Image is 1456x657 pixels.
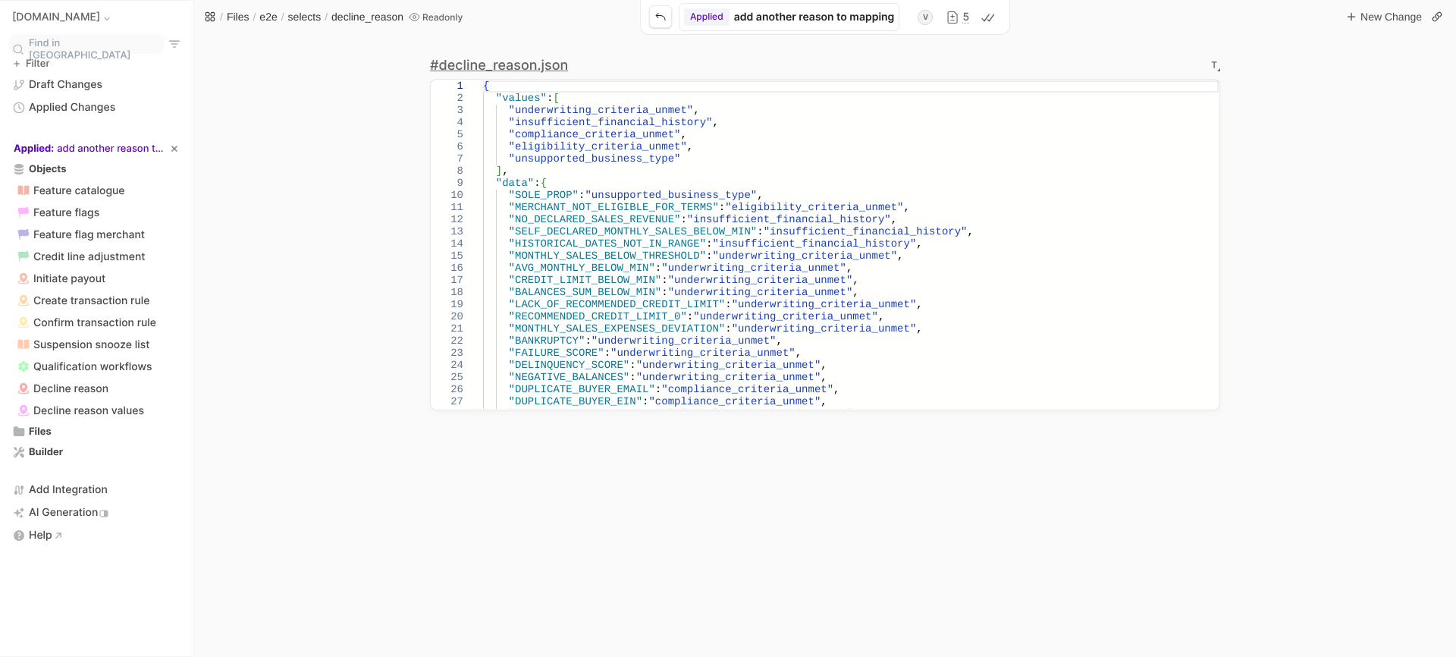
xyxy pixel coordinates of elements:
[852,287,858,299] span: ,
[26,59,49,69] span: Filter
[9,503,184,523] a: AI Generation
[9,312,184,333] div: File explorer entry
[431,129,463,141] div: 5
[33,250,145,263] span: Credit line adjustment
[431,299,463,311] div: 19
[706,238,712,250] span: :
[962,12,969,23] span: 5
[33,360,152,373] span: Qualification workflows
[968,226,974,238] span: ,
[916,323,922,335] span: ,
[687,141,693,153] span: ,
[509,190,579,202] span: "SOLE_PROP"
[431,202,463,214] div: 11
[12,10,100,25] span: [DOMAIN_NAME]
[431,311,463,323] div: 20
[431,238,463,250] div: 14
[846,262,852,275] span: ,
[916,238,922,250] span: ,
[496,165,502,178] span: ]
[1341,5,1426,28] button: New Change
[431,360,463,372] div: 24
[687,311,693,323] span: :
[29,528,52,543] span: Help
[719,202,725,214] span: :
[757,226,763,238] span: :
[976,4,1000,31] button: Confirmations
[496,178,534,190] span: "data"
[509,262,655,275] span: "AVG_MONTHLY_BELOW_MIN"
[11,162,27,177] button: branch expand control
[33,272,105,285] span: Initiate payout
[918,10,933,25] span: v
[821,360,827,372] span: ,
[712,250,897,262] span: "underwriting_criteria_unmet"
[167,141,182,156] button: Return to live
[591,335,777,347] span: "underwriting_criteria_unmet"
[57,143,165,155] span: edit
[642,396,648,408] span: :
[431,372,463,384] div: 25
[430,58,568,74] span: Block title
[878,311,884,323] span: ,
[655,262,661,275] span: :
[661,287,667,299] span: :
[9,159,184,421] div: collections
[916,299,922,311] span: ,
[496,93,547,105] span: "values"
[431,214,463,226] div: 12
[9,526,184,545] a: Help
[852,408,858,420] span: ,
[9,98,184,118] a: Applied changes
[9,356,184,377] div: collections/.vect/.virtual-2022v1/.vect/labels/recipes/qualification-workflows.json
[9,334,184,355] div: collections/.vect/.virtual-2022v1/.vect/labels/recipes/suspension-snooze-list.json
[9,246,184,267] div: File explorer entry
[431,141,463,153] div: 6
[9,202,184,223] div: File explorer entry
[33,184,125,197] span: Feature catalogue
[202,6,406,27] div: breadcrumbs
[610,347,795,360] span: "underwriting_criteria_unmet"
[9,268,184,289] div: collections/.vect/.virtual-2022v1/.vect/labels/recipes/initiate-payout.json
[821,396,827,408] span: ,
[764,226,968,238] span: "insufficient_financial_history"
[431,250,463,262] div: 15
[431,262,463,275] div: 16
[1211,61,1217,70] div: T
[680,129,686,141] span: ,
[431,287,463,299] div: 18
[9,202,184,223] div: collections/.vect/.virtual-2022v1/.vect/labels/recipes/feature-flags.json
[795,347,802,360] span: ,
[431,335,463,347] div: 22
[509,238,706,250] span: "HISTORICAL_DATES_NOT_IN_RANGE"
[9,422,184,442] div: File explorer entry
[687,214,891,226] span: "insufficient_financial_history"
[9,139,184,159] div: Applied: editable inputeditReturn to live
[604,347,610,360] span: :
[431,117,463,129] div: 4
[9,224,184,245] div: File explorer entry
[509,372,630,384] span: "NEGATIVE_BALANCES"
[502,165,508,178] span: ,
[33,206,99,219] span: Feature flags
[9,378,184,399] div: collections/.vect/.virtual-2022v1/.vect/labels/recipes/decline-reason.json
[9,159,184,179] div: branch expand controlObjects
[9,442,184,462] div: branch expand controlBuilder
[509,335,585,347] span: "BANKRUPTCY"
[281,9,284,24] span: /
[224,6,252,27] button: Files
[904,202,910,214] span: ,
[9,334,184,355] div: File explorer entry
[509,384,655,396] span: "DUPLICATE_BUYER_EMAIL"
[29,37,161,62] span: Find in [GEOGRAPHIC_DATA]
[629,372,635,384] span: :
[821,372,827,384] span: ,
[509,396,642,408] span: "DUPLICATE_BUYER_EIN"
[29,446,63,458] span: Builder
[509,360,630,372] span: "DELINQUENCY_SCORE"
[509,214,681,226] span: "NO_DECLARED_SALES_REVENUE"
[431,80,463,93] div: 1
[227,11,249,24] span: Files
[776,335,782,347] span: ,
[29,426,61,438] span: edit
